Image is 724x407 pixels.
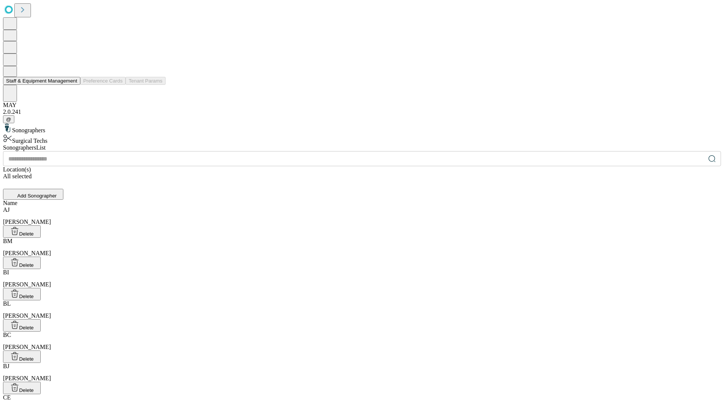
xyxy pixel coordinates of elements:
[3,123,721,134] div: Sonographers
[3,257,41,269] button: Delete
[3,269,9,275] span: BI
[3,350,41,363] button: Delete
[3,77,80,85] button: Staff & Equipment Management
[19,262,34,268] span: Delete
[3,363,9,369] span: BJ
[17,193,57,199] span: Add Sonographer
[3,102,721,109] div: MAY
[3,225,41,238] button: Delete
[3,238,721,257] div: [PERSON_NAME]
[3,288,41,300] button: Delete
[19,325,34,330] span: Delete
[19,231,34,237] span: Delete
[6,116,11,122] span: @
[3,173,721,180] div: All selected
[3,238,12,244] span: BM
[3,332,11,338] span: BC
[19,387,34,393] span: Delete
[80,77,126,85] button: Preference Cards
[19,356,34,362] span: Delete
[3,144,721,151] div: Sonographers List
[126,77,166,85] button: Tenant Params
[3,134,721,144] div: Surgical Techs
[3,394,11,401] span: CE
[3,332,721,350] div: [PERSON_NAME]
[3,200,721,207] div: Name
[19,294,34,299] span: Delete
[3,189,63,200] button: Add Sonographer
[3,166,31,173] span: Location(s)
[3,207,10,213] span: AJ
[3,300,11,307] span: BL
[3,109,721,115] div: 2.0.241
[3,300,721,319] div: [PERSON_NAME]
[3,115,14,123] button: @
[3,269,721,288] div: [PERSON_NAME]
[3,363,721,382] div: [PERSON_NAME]
[3,207,721,225] div: [PERSON_NAME]
[3,382,41,394] button: Delete
[3,319,41,332] button: Delete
